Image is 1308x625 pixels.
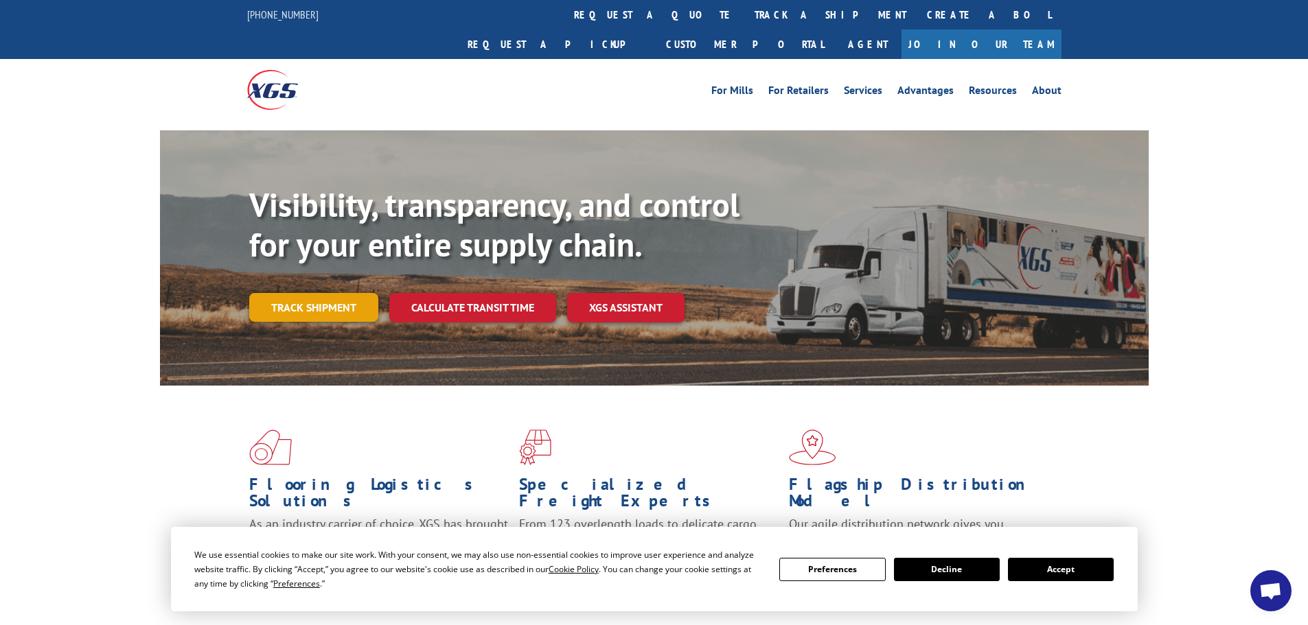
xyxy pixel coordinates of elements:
a: Services [844,85,882,100]
b: Visibility, transparency, and control for your entire supply chain. [249,183,739,266]
img: xgs-icon-total-supply-chain-intelligence-red [249,429,292,465]
div: Cookie Consent Prompt [171,527,1138,611]
a: About [1032,85,1062,100]
img: xgs-icon-focused-on-flooring-red [519,429,551,465]
a: Track shipment [249,293,378,322]
a: Advantages [897,85,954,100]
a: Calculate transit time [389,293,556,322]
span: Cookie Policy [549,563,599,575]
span: As an industry carrier of choice, XGS has brought innovation and dedication to flooring logistics... [249,516,508,565]
a: For Retailers [768,85,829,100]
a: Customer Portal [656,30,834,59]
span: Preferences [273,578,320,589]
a: Resources [969,85,1017,100]
div: Open chat [1250,570,1292,611]
div: We use essential cookies to make our site work. With your consent, we may also use non-essential ... [194,547,763,591]
h1: Specialized Freight Experts [519,476,779,516]
a: Request a pickup [457,30,656,59]
p: From 123 overlength loads to delicate cargo, our experienced staff knows the best way to move you... [519,516,779,577]
h1: Flooring Logistics Solutions [249,476,509,516]
button: Accept [1008,558,1114,581]
a: For Mills [711,85,753,100]
button: Preferences [779,558,885,581]
button: Decline [894,558,1000,581]
a: Agent [834,30,902,59]
a: [PHONE_NUMBER] [247,8,319,21]
h1: Flagship Distribution Model [789,476,1048,516]
img: xgs-icon-flagship-distribution-model-red [789,429,836,465]
span: Our agile distribution network gives you nationwide inventory management on demand. [789,516,1042,548]
a: Join Our Team [902,30,1062,59]
a: XGS ASSISTANT [567,293,685,322]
